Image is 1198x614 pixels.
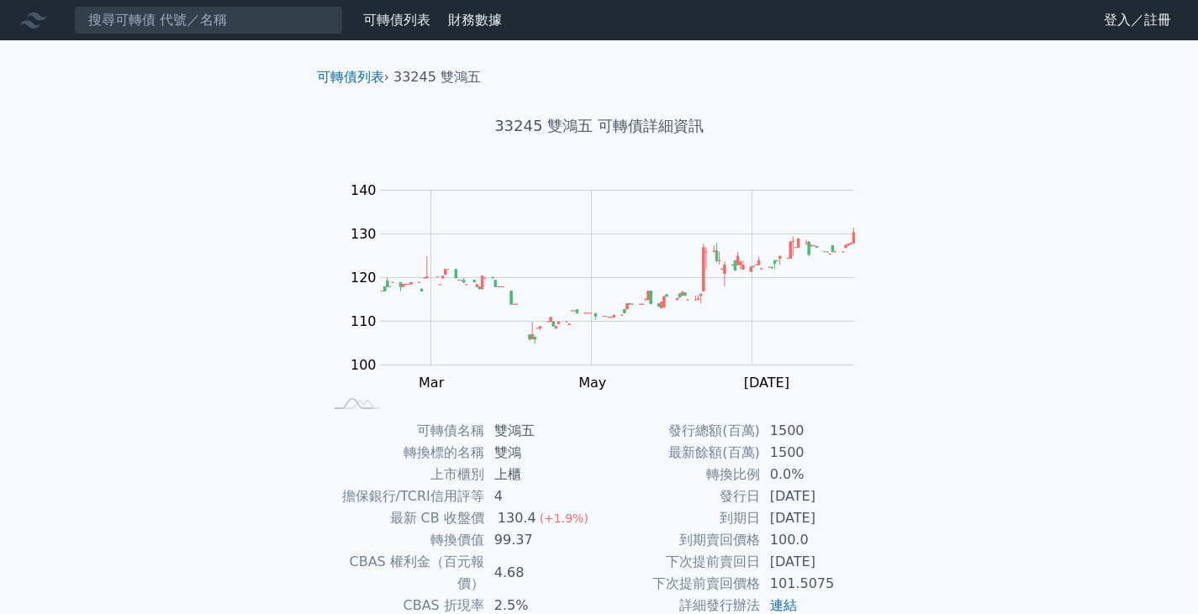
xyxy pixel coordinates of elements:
td: 可轉債名稱 [324,420,484,442]
div: 130.4 [494,507,540,529]
tspan: May [578,375,606,391]
td: [DATE] [760,551,875,573]
a: 登入／註冊 [1090,7,1185,34]
li: 33245 雙鴻五 [393,67,481,87]
td: 擔保銀行/TCRI信用評等 [324,485,484,507]
a: 財務數據 [448,12,502,28]
td: 上櫃 [484,464,599,485]
td: 99.37 [484,529,599,551]
td: 轉換標的名稱 [324,442,484,464]
td: 到期賣回價格 [599,529,760,551]
td: 101.5075 [760,573,875,595]
g: Chart [342,182,880,391]
td: 最新餘額(百萬) [599,442,760,464]
td: 雙鴻 [484,442,599,464]
td: 轉換價值 [324,529,484,551]
tspan: 120 [351,270,377,286]
tspan: Mar [419,375,445,391]
td: 100.0 [760,529,875,551]
td: 轉換比例 [599,464,760,485]
td: 最新 CB 收盤價 [324,507,484,529]
div: 聊天小工具 [1114,533,1198,614]
td: CBAS 權利金（百元報價） [324,551,484,595]
tspan: 130 [351,226,377,242]
tspan: [DATE] [744,375,789,391]
tspan: 110 [351,313,377,329]
a: 連結 [770,597,797,613]
td: 0.0% [760,464,875,485]
td: 4.68 [484,551,599,595]
td: 發行日 [599,485,760,507]
a: 可轉債列表 [317,69,384,85]
td: 發行總額(百萬) [599,420,760,442]
iframe: Chat Widget [1114,533,1198,614]
tspan: 100 [351,357,377,373]
tspan: 140 [351,182,377,198]
td: [DATE] [760,507,875,529]
span: (+1.9%) [540,512,588,525]
td: 雙鴻五 [484,420,599,442]
td: [DATE] [760,485,875,507]
td: 下次提前賣回日 [599,551,760,573]
input: 搜尋可轉債 代號／名稱 [74,6,343,34]
td: 到期日 [599,507,760,529]
td: 1500 [760,420,875,442]
h1: 33245 雙鴻五 可轉債詳細資訊 [303,114,895,138]
td: 1500 [760,442,875,464]
a: 可轉債列表 [363,12,430,28]
td: 上市櫃別 [324,464,484,485]
li: › [317,67,389,87]
td: 下次提前賣回價格 [599,573,760,595]
td: 4 [484,485,599,507]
